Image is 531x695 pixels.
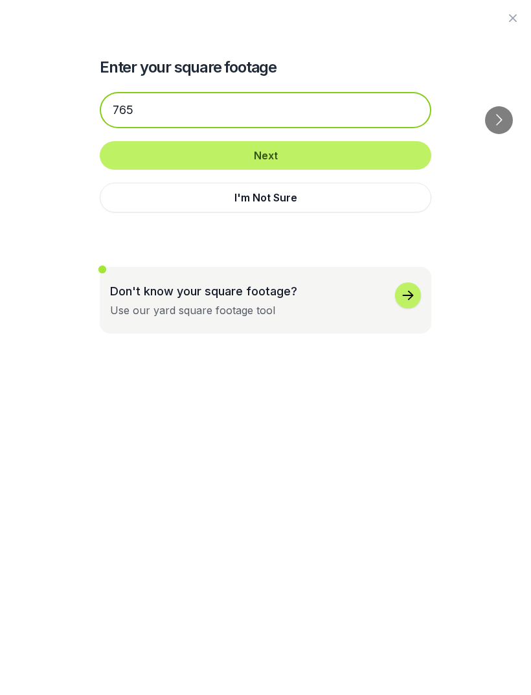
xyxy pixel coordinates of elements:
[110,302,275,318] div: Use our yard square footage tool
[100,183,431,212] button: I'm Not Sure
[100,141,431,170] button: Next
[110,282,297,300] p: Don't know your square footage?
[100,57,431,78] h2: Enter your square footage
[100,267,431,334] button: Don't know your square footage?Use our yard square footage tool
[485,106,513,134] button: Go to next slide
